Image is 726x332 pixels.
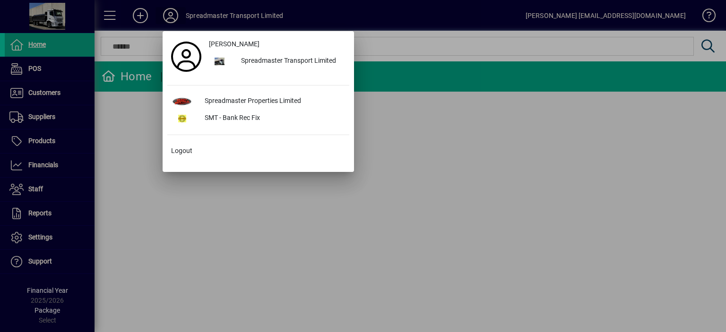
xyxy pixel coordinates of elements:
a: [PERSON_NAME] [205,36,349,53]
span: [PERSON_NAME] [209,39,259,49]
button: Spreadmaster Properties Limited [167,93,349,110]
button: Logout [167,143,349,160]
button: SMT - Bank Rec Fix [167,110,349,127]
a: Profile [167,48,205,65]
span: Logout [171,146,192,156]
div: Spreadmaster Transport Limited [233,53,349,70]
div: SMT - Bank Rec Fix [197,110,349,127]
div: Spreadmaster Properties Limited [197,93,349,110]
button: Spreadmaster Transport Limited [205,53,349,70]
